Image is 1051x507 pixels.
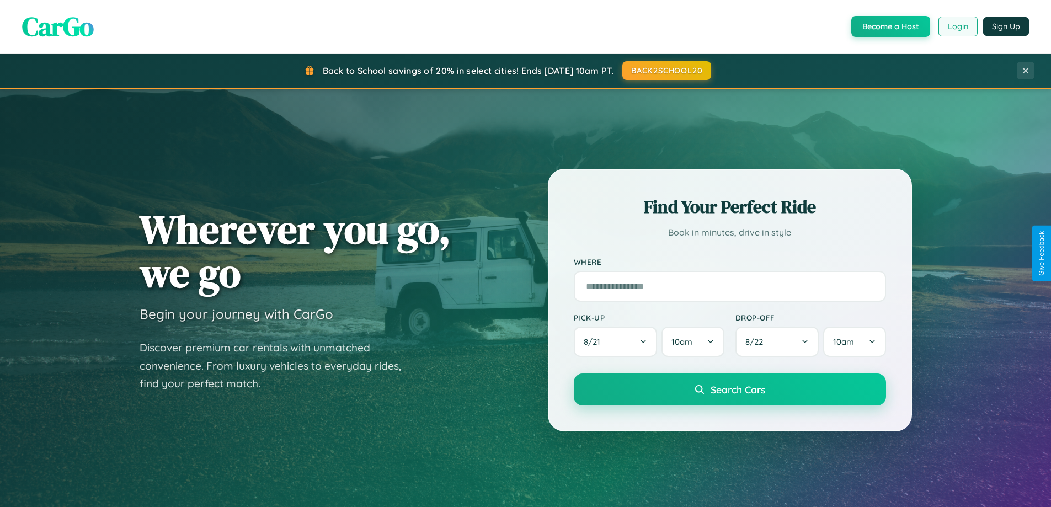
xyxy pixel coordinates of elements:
button: Search Cars [574,373,886,405]
span: 10am [671,337,692,347]
span: 8 / 21 [584,337,606,347]
label: Where [574,257,886,266]
p: Book in minutes, drive in style [574,225,886,241]
div: Give Feedback [1038,231,1045,276]
span: CarGo [22,8,94,45]
label: Pick-up [574,313,724,322]
label: Drop-off [735,313,886,322]
h2: Find Your Perfect Ride [574,195,886,219]
button: Become a Host [851,16,930,37]
span: Back to School savings of 20% in select cities! Ends [DATE] 10am PT. [323,65,614,76]
h3: Begin your journey with CarGo [140,306,333,322]
button: Sign Up [983,17,1029,36]
button: 10am [823,327,885,357]
h1: Wherever you go, we go [140,207,451,295]
button: 8/22 [735,327,819,357]
span: 8 / 22 [745,337,769,347]
span: 10am [833,337,854,347]
button: 8/21 [574,327,658,357]
p: Discover premium car rentals with unmatched convenience. From luxury vehicles to everyday rides, ... [140,339,415,393]
button: BACK2SCHOOL20 [622,61,711,80]
span: Search Cars [711,383,765,396]
button: 10am [661,327,724,357]
button: Login [938,17,978,36]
